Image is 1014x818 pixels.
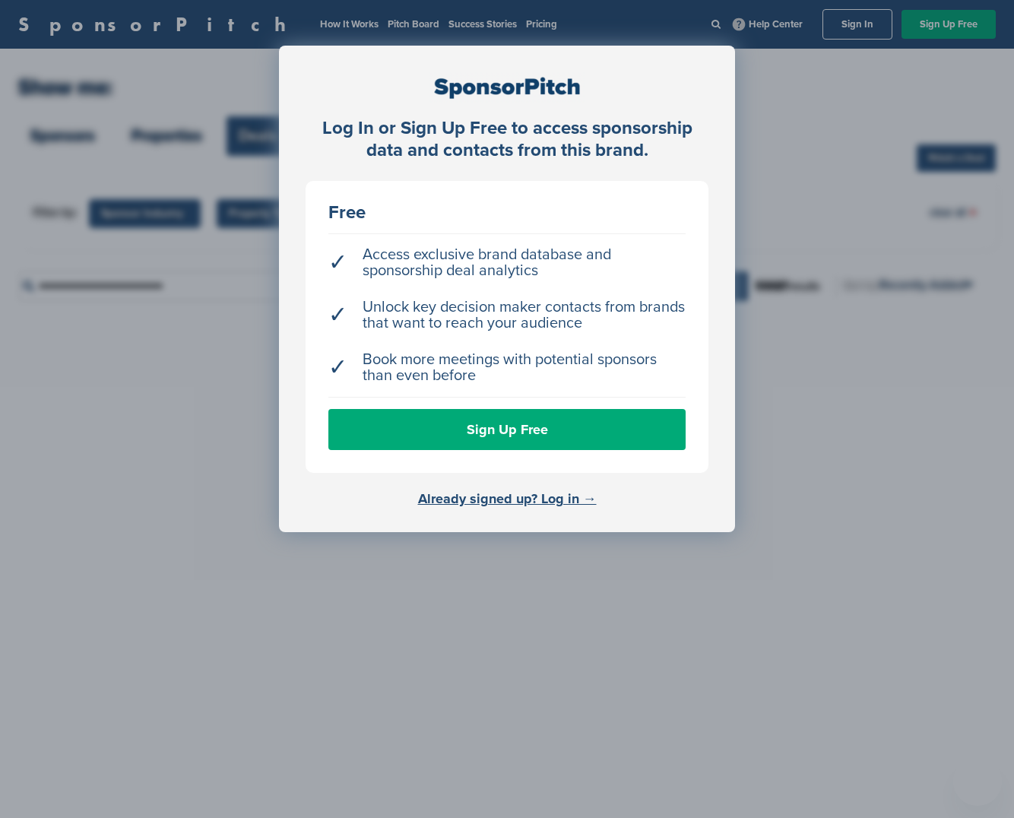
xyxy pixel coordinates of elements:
[328,360,347,376] span: ✓
[328,239,686,287] li: Access exclusive brand database and sponsorship deal analytics
[328,409,686,450] a: Sign Up Free
[328,292,686,339] li: Unlock key decision maker contacts from brands that want to reach your audience
[418,490,597,507] a: Already signed up? Log in →
[328,307,347,323] span: ✓
[328,255,347,271] span: ✓
[328,204,686,222] div: Free
[328,344,686,392] li: Book more meetings with potential sponsors than even before
[306,118,708,162] div: Log In or Sign Up Free to access sponsorship data and contacts from this brand.
[953,757,1002,806] iframe: Button to launch messaging window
